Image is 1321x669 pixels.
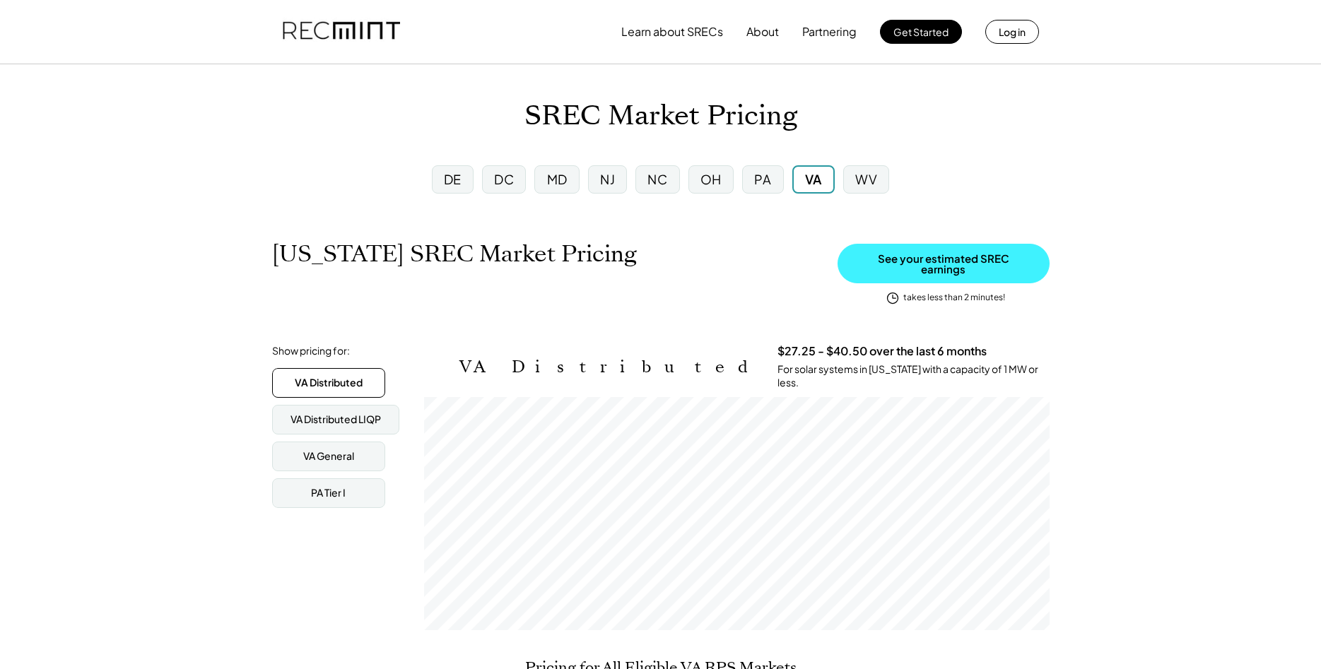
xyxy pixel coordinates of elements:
button: See your estimated SREC earnings [838,244,1050,283]
h1: [US_STATE] SREC Market Pricing [272,240,637,268]
button: Partnering [802,18,857,46]
button: Get Started [880,20,962,44]
img: recmint-logotype%403x.png [283,8,400,56]
div: VA Distributed LIQP [290,413,381,427]
h3: $27.25 - $40.50 over the last 6 months [777,344,987,359]
div: VA Distributed [295,376,363,390]
div: takes less than 2 minutes! [903,292,1005,304]
div: For solar systems in [US_STATE] with a capacity of 1 MW or less. [777,362,1050,390]
h2: VA Distributed [459,357,756,377]
div: WV [855,170,877,188]
div: Show pricing for: [272,344,350,358]
button: About [746,18,779,46]
div: OH [700,170,722,188]
div: DE [444,170,462,188]
div: VA General [303,449,354,463]
div: VA [805,170,822,188]
button: Log in [985,20,1039,44]
div: PA [754,170,771,188]
h1: SREC Market Pricing [524,100,797,133]
div: DC [494,170,514,188]
div: NC [647,170,667,188]
div: PA Tier I [311,486,346,500]
div: MD [547,170,568,188]
div: NJ [600,170,615,188]
button: Learn about SRECs [621,18,723,46]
